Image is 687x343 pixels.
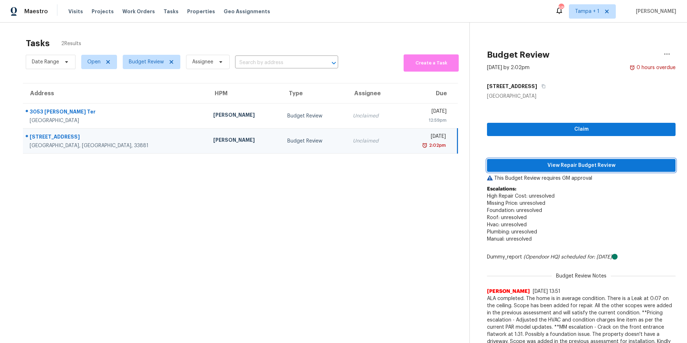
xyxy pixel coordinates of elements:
[353,137,394,145] div: Unclaimed
[428,142,446,149] div: 2:02pm
[282,83,347,103] th: Type
[347,83,399,103] th: Assignee
[23,83,208,103] th: Address
[487,64,530,71] div: [DATE] by 2:02pm
[523,255,560,260] i: (Opendoor HQ)
[487,230,537,235] span: Plumbing: unresolved
[487,215,527,220] span: Roof: unresolved
[122,8,155,15] span: Work Orders
[164,9,179,14] span: Tasks
[26,40,50,47] h2: Tasks
[493,125,670,134] span: Claim
[30,108,202,117] div: 3053 [PERSON_NAME] Ter
[629,64,635,71] img: Overdue Alarm Icon
[405,133,446,142] div: [DATE]
[487,222,527,227] span: Hvac: unresolved
[487,123,676,136] button: Claim
[213,136,276,145] div: [PERSON_NAME]
[487,51,550,58] h2: Budget Review
[30,117,202,124] div: [GEOGRAPHIC_DATA]
[213,111,276,120] div: [PERSON_NAME]
[552,272,611,280] span: Budget Review Notes
[404,54,459,72] button: Create a Task
[208,83,282,103] th: HPM
[61,40,81,47] span: 2 Results
[399,83,457,103] th: Due
[559,4,564,11] div: 58
[487,93,676,100] div: [GEOGRAPHIC_DATA]
[487,187,516,192] b: Escalations:
[487,194,555,199] span: High Repair Cost: unresolved
[561,255,612,260] i: scheduled for: [DATE]
[129,58,164,66] span: Budget Review
[422,142,428,149] img: Overdue Alarm Icon
[87,58,101,66] span: Open
[575,8,599,15] span: Tampa + 1
[407,59,455,67] span: Create a Task
[353,112,394,120] div: Unclaimed
[192,58,213,66] span: Assignee
[329,58,339,68] button: Open
[487,253,676,261] div: Dummy_report
[32,58,59,66] span: Date Range
[68,8,83,15] span: Visits
[287,137,341,145] div: Budget Review
[635,64,676,71] div: 0 hours overdue
[487,83,537,90] h5: [STREET_ADDRESS]
[30,133,202,142] div: [STREET_ADDRESS]
[405,117,446,124] div: 12:59pm
[487,288,530,295] span: [PERSON_NAME]
[633,8,676,15] span: [PERSON_NAME]
[405,108,446,117] div: [DATE]
[487,159,676,172] button: View Repair Budget Review
[92,8,114,15] span: Projects
[224,8,270,15] span: Geo Assignments
[187,8,215,15] span: Properties
[487,175,676,182] p: This Budget Review requires GM approval
[235,57,318,68] input: Search by address
[487,208,542,213] span: Foundation: unresolved
[287,112,341,120] div: Budget Review
[24,8,48,15] span: Maestro
[30,142,202,149] div: [GEOGRAPHIC_DATA], [GEOGRAPHIC_DATA], 33881
[533,289,560,294] span: [DATE] 13:51
[493,161,670,170] span: View Repair Budget Review
[487,201,545,206] span: Missing Price: unresolved
[487,237,532,242] span: Manual: unresolved
[537,80,547,93] button: Copy Address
